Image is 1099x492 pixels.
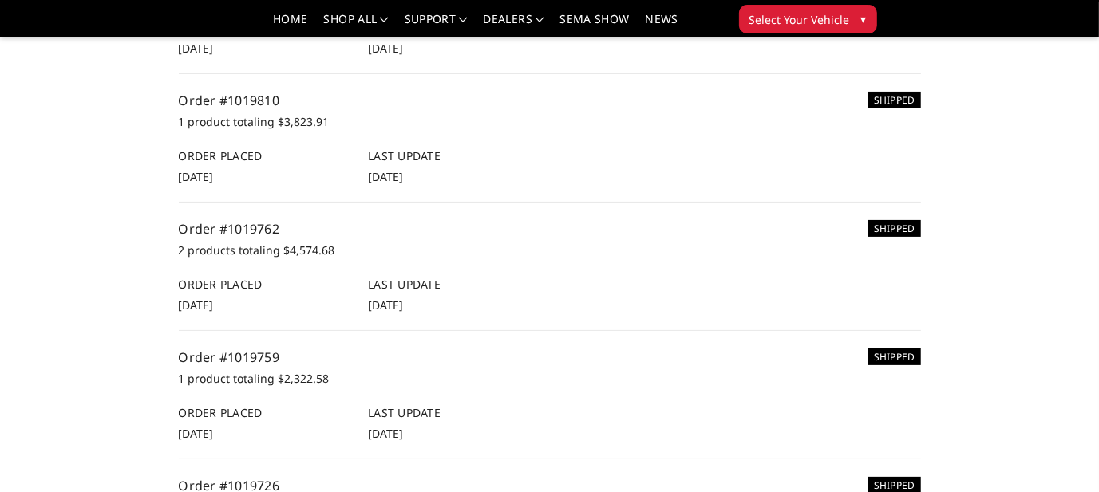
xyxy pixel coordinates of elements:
[559,14,629,37] a: SEMA Show
[368,169,403,184] span: [DATE]
[739,5,877,33] button: Select Your Vehicle
[368,41,403,56] span: [DATE]
[179,169,214,184] span: [DATE]
[179,276,352,293] h6: Order Placed
[179,220,280,238] a: Order #1019762
[368,426,403,441] span: [DATE]
[179,369,921,388] p: 1 product totaling $2,322.58
[868,220,921,237] h6: SHIPPED
[484,14,544,37] a: Dealers
[179,297,214,313] span: [DATE]
[868,92,921,108] h6: SHIPPED
[861,10,867,27] span: ▾
[179,41,214,56] span: [DATE]
[868,348,921,365] h6: SHIPPED
[179,404,352,421] h6: Order Placed
[368,404,541,421] h6: Last Update
[179,148,352,164] h6: Order Placed
[324,14,389,37] a: shop all
[179,348,280,366] a: Order #1019759
[179,241,921,260] p: 2 products totaling $4,574.68
[368,148,541,164] h6: Last Update
[179,426,214,441] span: [DATE]
[749,11,850,28] span: Select Your Vehicle
[368,276,541,293] h6: Last Update
[179,92,280,109] a: Order #1019810
[368,297,403,313] span: [DATE]
[273,14,307,37] a: Home
[405,14,468,37] a: Support
[179,112,921,132] p: 1 product totaling $3,823.91
[645,14,678,37] a: News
